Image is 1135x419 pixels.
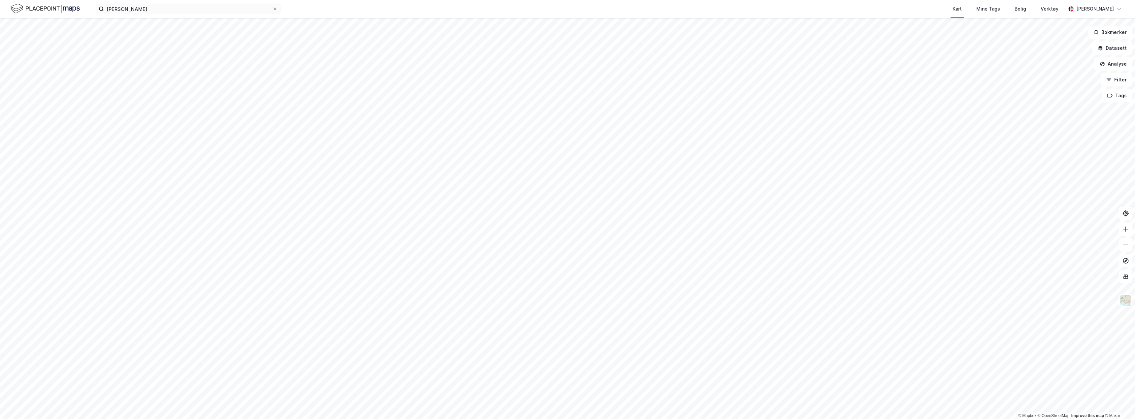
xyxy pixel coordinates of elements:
button: Tags [1102,89,1132,102]
iframe: Chat Widget [1102,387,1135,419]
div: [PERSON_NAME] [1076,5,1114,13]
button: Datasett [1092,42,1132,55]
img: logo.f888ab2527a4732fd821a326f86c7f29.svg [11,3,80,15]
div: Mine Tags [976,5,1000,13]
button: Filter [1101,73,1132,86]
div: Bolig [1015,5,1026,13]
div: Kontrollprogram for chat [1102,387,1135,419]
input: Søk på adresse, matrikkel, gårdeiere, leietakere eller personer [104,4,272,14]
a: Improve this map [1071,413,1104,418]
div: Verktøy [1041,5,1058,13]
img: Z [1119,294,1132,307]
button: Bokmerker [1088,26,1132,39]
button: Analyse [1094,57,1132,71]
a: OpenStreetMap [1038,413,1070,418]
div: Kart [953,5,962,13]
a: Mapbox [1018,413,1036,418]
